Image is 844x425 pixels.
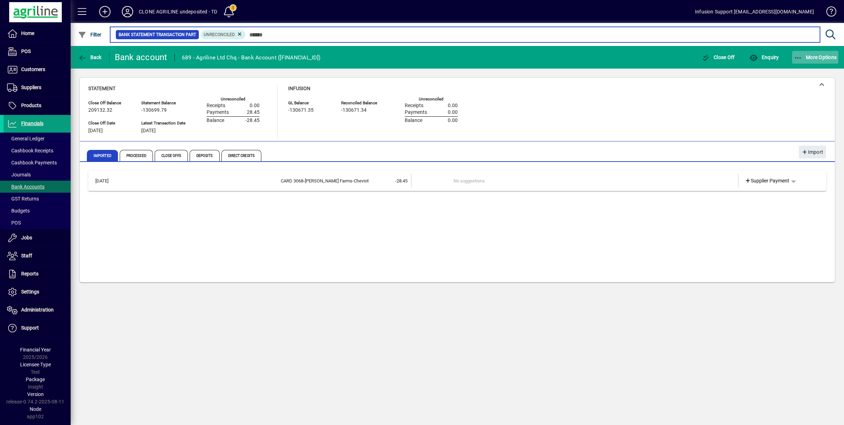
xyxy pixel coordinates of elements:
[405,110,427,115] span: Payments
[4,169,71,181] a: Journals
[7,184,44,190] span: Bank Accounts
[21,307,54,313] span: Administration
[4,229,71,247] a: Jobs
[7,220,21,226] span: POS
[21,103,41,108] span: Products
[247,110,260,115] span: 28.45
[141,101,185,105] span: Statement Balance
[4,97,71,115] a: Products
[4,247,71,265] a: Staff
[792,51,839,64] button: More Options
[88,107,112,113] span: 209132.32
[207,103,225,109] span: Receipts
[4,25,71,42] a: Home
[7,160,57,165] span: Cashbook Payments
[141,107,167,113] span: -130699.79
[341,107,367,113] span: -130671.34
[4,61,71,78] a: Customers
[141,128,156,134] span: [DATE]
[794,54,837,60] span: More Options
[395,178,408,184] span: -28.45
[7,136,44,141] span: General Ledger
[21,289,39,295] span: Settings
[748,51,780,64] button: Enquiry
[120,150,153,161] span: Processed
[4,205,71,217] a: Budgets
[742,174,792,187] a: Supplier Payment
[88,170,826,191] mat-expansion-panel-header: [DATE]CARD 3068-[PERSON_NAME] Farms-Cheviot-28.45No suggestionsSupplier Payment
[155,150,188,161] span: Close Offs
[21,121,43,126] span: Financials
[20,362,51,367] span: Licensee Type
[749,54,779,60] span: Enquiry
[405,118,422,123] span: Balance
[288,107,314,113] span: -130671.35
[207,118,224,123] span: Balance
[695,6,814,17] div: Infusion Support [EMAIL_ADDRESS][DOMAIN_NAME]
[7,148,53,153] span: Cashbook Receipts
[4,79,71,97] a: Suppliers
[799,146,826,158] button: Import
[207,110,229,115] span: Payments
[88,128,103,134] span: [DATE]
[341,101,384,105] span: Reconciled Balance
[4,43,71,60] a: POS
[448,118,458,123] span: 0.00
[92,174,125,187] td: [DATE]
[20,347,51,353] span: Financial Year
[190,150,220,161] span: Deposits
[21,48,31,54] span: POS
[76,28,103,41] button: Filter
[27,391,44,397] span: Version
[702,54,735,60] span: Close Off
[7,172,31,177] span: Journals
[245,118,260,123] span: -28.45
[221,97,245,101] label: Unreconciled
[4,265,71,283] a: Reports
[4,301,71,319] a: Administration
[87,150,118,161] span: Imported
[21,325,39,331] span: Support
[182,52,321,63] div: 689 - Agriline Ltd Chq - Bank Account ([FINANCIAL_ID])
[78,32,102,37] span: Filter
[21,30,34,36] span: Home
[76,51,103,64] button: Back
[141,121,185,126] span: Latest Transaction Date
[4,283,71,301] a: Settings
[419,97,444,101] label: Unreconciled
[7,196,39,202] span: GST Returns
[4,181,71,193] a: Bank Accounts
[88,101,131,105] span: Close Off Balance
[453,174,697,187] td: No suggestions
[700,51,737,64] button: Close Off
[21,66,45,72] span: Customers
[21,85,41,90] span: Suppliers
[115,52,167,63] div: Bank account
[94,5,116,18] button: Add
[221,150,261,161] span: Direct Credits
[30,406,41,412] span: Node
[405,103,423,109] span: Receipts
[139,6,217,17] div: CLONE AGRILINE undeposited - TD
[21,271,38,276] span: Reports
[288,101,331,105] span: GL Balance
[125,177,369,185] div: CARD 3068-Harris Farms-Cheviot
[821,1,835,24] a: Knowledge Base
[4,217,71,229] a: POS
[745,177,790,185] span: Supplier Payment
[116,5,139,18] button: Profile
[119,31,196,38] span: Bank Statement Transaction Part
[4,193,71,205] a: GST Returns
[7,208,30,214] span: Budgets
[78,54,102,60] span: Back
[802,146,823,158] span: Import
[204,32,235,37] span: Unreconciled
[21,235,32,240] span: Jobs
[88,121,131,126] span: Close Off Date
[448,110,458,115] span: 0.00
[4,145,71,157] a: Cashbook Receipts
[4,319,71,337] a: Support
[250,103,260,109] span: 0.00
[4,157,71,169] a: Cashbook Payments
[21,253,32,258] span: Staff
